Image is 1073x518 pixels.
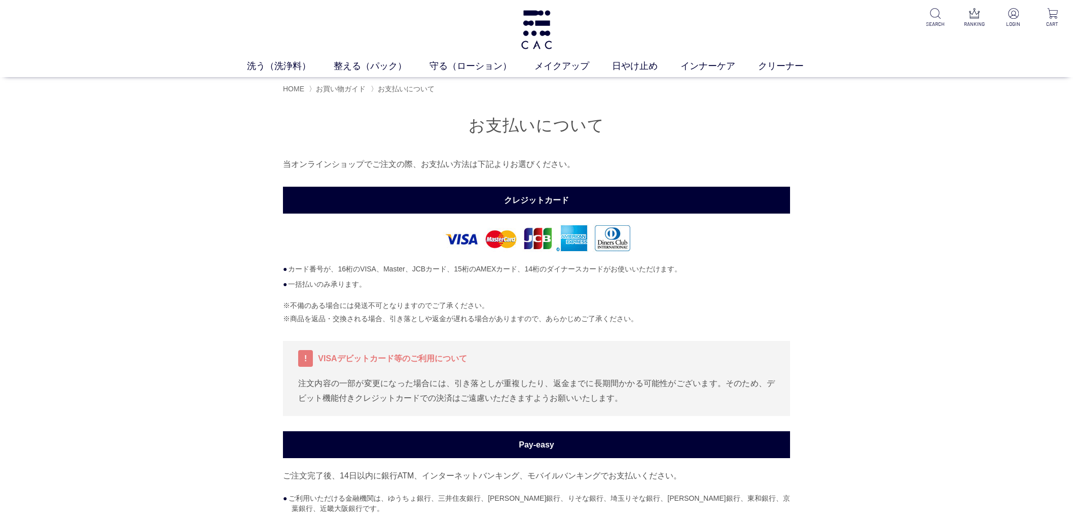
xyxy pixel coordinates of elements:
a: インナーケア [681,59,758,73]
p: CART [1040,20,1065,28]
p: SEARCH [923,20,948,28]
a: 整える（パック） [334,59,430,73]
p: LOGIN [1001,20,1026,28]
a: CART [1040,8,1065,28]
h1: お支払いについて [283,115,790,136]
a: お買い物ガイド [316,85,366,93]
img: logo [519,10,554,49]
a: クリーナー [758,59,827,73]
p: 当オンラインショップでご注文の際、お支払い方法は下記よりお選びください。 [283,157,790,171]
h3: クレジットカード [283,187,790,214]
a: SEARCH [923,8,948,28]
a: メイクアップ [534,59,612,73]
li: 一括払いのみ承ります。 [292,279,790,289]
a: 日やけ止め [612,59,681,73]
a: 守る（ローション） [430,59,534,73]
a: 洗う（洗浄料） [247,59,334,73]
a: LOGIN [1001,8,1026,28]
li: ご利用いただける金融機関は、ゆうちょ銀行、三井住友銀行、[PERSON_NAME]銀行、りそな銀行、埼玉りそな銀行、[PERSON_NAME]銀行、東和銀行、京葉銀行、近畿大阪銀行です。 [292,493,790,513]
p: ご注文完了後、14日以内に銀行ATM、インターネットバンキング、モバイルバンキングでお支払いください。 [283,468,790,483]
p: VISAデビットカード等のご利用について [298,351,775,366]
li: 〉 [371,84,437,94]
p: 注文内容の一部が変更になった場合には、引き落としが重複したり、返金までに長期間かかる可能性がございます。そのため、デビット機能付きクレジットカードでの決済はご遠慮いただきますようお願いいたします。 [298,376,775,406]
span: お支払いについて [378,85,435,93]
span: ! [298,350,313,367]
a: RANKING [962,8,987,28]
h3: Pay-easy [283,431,790,458]
li: カード番号が、16桁のVISA、Master、JCBカード、15桁のAMEXカード、14桁のダイナースカードがお使いいただけます。 [292,264,790,274]
p: RANKING [962,20,987,28]
a: HOME [283,85,304,93]
li: 〉 [309,84,368,94]
p: ※不備のある場合には発送不可となりますのでご了承ください。 ※商品を返品・交換される場合、引き落としや返金が遅れる場合がありますので、あらかじめご了承ください。 [283,299,790,325]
